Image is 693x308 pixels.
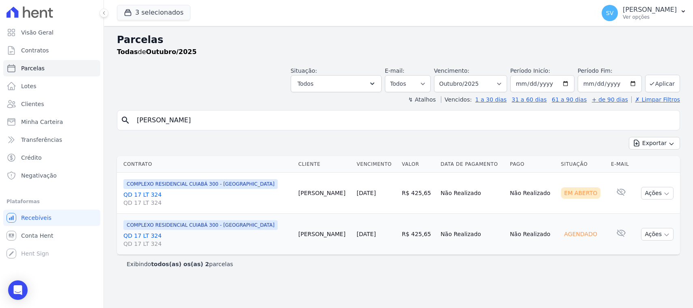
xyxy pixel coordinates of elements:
[645,75,680,92] button: Aplicar
[298,79,313,89] span: Todos
[117,5,190,20] button: 3 selecionados
[606,10,613,16] span: SV
[21,171,57,180] span: Negativação
[561,228,600,240] div: Agendado
[3,132,100,148] a: Transferências
[21,136,62,144] span: Transferências
[552,96,587,103] a: 61 a 90 dias
[6,197,97,206] div: Plataformas
[357,190,376,196] a: [DATE]
[123,220,278,230] span: COMPLEXO RESIDENCIAL CUIABÁ 300 - [GEOGRAPHIC_DATA]
[8,280,28,300] div: Open Intercom Messenger
[437,156,507,173] th: Data de Pagamento
[3,96,100,112] a: Clientes
[507,156,557,173] th: Pago
[21,232,53,240] span: Conta Hent
[558,156,608,173] th: Situação
[146,48,197,56] strong: Outubro/2025
[21,82,37,90] span: Lotes
[385,67,405,74] label: E-mail:
[437,214,507,255] td: Não Realizado
[132,112,676,128] input: Buscar por nome do lote ou do cliente
[21,154,42,162] span: Crédito
[399,214,438,255] td: R$ 425,65
[151,261,209,267] b: todos(as) os(as) 2
[123,240,292,248] span: QD 17 LT 324
[3,60,100,76] a: Parcelas
[434,67,469,74] label: Vencimento:
[354,156,399,173] th: Vencimento
[475,96,507,103] a: 1 a 30 dias
[21,64,45,72] span: Parcelas
[291,75,382,92] button: Todos
[127,260,233,268] p: Exibindo parcelas
[123,199,292,207] span: QD 17 LT 324
[623,6,677,14] p: [PERSON_NAME]
[592,96,628,103] a: + de 90 dias
[123,191,292,207] a: QD 17 LT 324QD 17 LT 324
[291,67,317,74] label: Situação:
[441,96,472,103] label: Vencidos:
[641,228,674,241] button: Ações
[641,187,674,200] button: Ações
[357,231,376,237] a: [DATE]
[631,96,680,103] a: ✗ Limpar Filtros
[578,67,642,75] label: Período Fim:
[21,118,63,126] span: Minha Carteira
[3,210,100,226] a: Recebíveis
[3,167,100,184] a: Negativação
[629,137,680,150] button: Exportar
[123,232,292,248] a: QD 17 LT 324QD 17 LT 324
[121,115,130,125] i: search
[399,156,438,173] th: Valor
[295,173,354,214] td: [PERSON_NAME]
[117,33,680,47] h2: Parcelas
[399,173,438,214] td: R$ 425,65
[507,173,557,214] td: Não Realizado
[21,28,54,37] span: Visão Geral
[623,14,677,20] p: Ver opções
[3,228,100,244] a: Conta Hent
[512,96,546,103] a: 31 a 60 dias
[3,114,100,130] a: Minha Carteira
[3,78,100,94] a: Lotes
[295,214,354,255] td: [PERSON_NAME]
[21,100,44,108] span: Clientes
[3,150,100,166] a: Crédito
[608,156,635,173] th: E-mail
[117,156,295,173] th: Contrato
[295,156,354,173] th: Cliente
[408,96,436,103] label: ↯ Atalhos
[507,214,557,255] td: Não Realizado
[123,179,278,189] span: COMPLEXO RESIDENCIAL CUIABÁ 300 - [GEOGRAPHIC_DATA]
[595,2,693,24] button: SV [PERSON_NAME] Ver opções
[3,42,100,59] a: Contratos
[3,24,100,41] a: Visão Geral
[437,173,507,214] td: Não Realizado
[117,48,138,56] strong: Todas
[21,46,49,54] span: Contratos
[21,214,52,222] span: Recebíveis
[561,187,601,199] div: Em Aberto
[117,47,196,57] p: de
[510,67,550,74] label: Período Inicío:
